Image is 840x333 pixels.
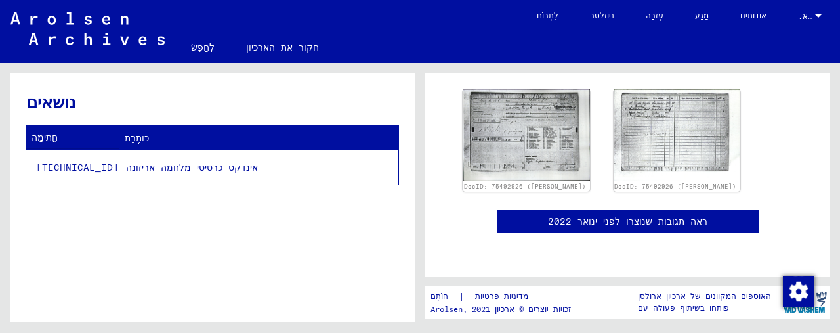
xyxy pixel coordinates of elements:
[463,89,590,180] img: 001.jpg
[783,276,814,307] img: שינוי הסכמה
[31,131,58,143] font: חֲתִימָה
[36,162,119,173] font: [TECHNICAL_ID]
[740,11,766,20] font: אודותינו
[430,290,459,303] a: חוֹתָם
[780,286,829,319] img: yv_logo.png
[548,215,707,227] font: ראה תגובות שנוצרו לפני ינואר 2022
[590,11,614,20] font: ניוזלטר
[230,32,335,63] a: חקור את הארכיון
[430,304,571,314] font: זכויות יוצרים © ארכיון Arolsen, 2021
[10,12,165,45] img: Arolsen_neg.svg
[798,11,817,21] font: ד.א.
[695,11,709,20] font: מַגָע
[537,11,558,20] font: לִתְרוֹם
[464,183,586,190] a: DocID: 75492926 ([PERSON_NAME])
[125,132,149,144] font: כּוֹתֶרֶת
[126,162,258,173] font: אינדקס כרטיסי מלחמה אריזונה
[26,91,75,113] font: נושאים
[430,291,448,301] font: חוֹתָם
[638,303,729,313] font: פותחו בשיתוף פעולה עם
[614,89,741,181] img: 002.jpg
[646,11,663,20] font: עֶזרָה
[638,291,771,301] font: האוספים המקוונים של ארכיון ארולסן
[246,41,319,53] font: חקור את הארכיון
[548,215,707,229] a: ראה תגובות שנוצרו לפני ינואר 2022
[191,41,215,53] font: לְחַפֵּשׂ
[614,183,736,190] a: DocID: 75492926 ([PERSON_NAME])
[459,290,465,302] font: |
[465,290,544,303] a: מדיניות פרטיות
[175,32,230,63] a: לְחַפֵּשׂ
[475,291,528,301] font: מדיניות פרטיות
